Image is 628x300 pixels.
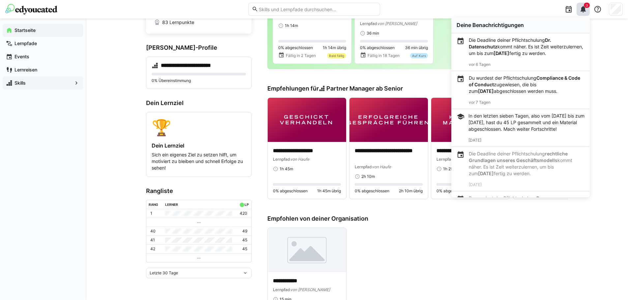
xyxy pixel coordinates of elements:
input: Skills und Lernpfade durchsuchen… [258,6,376,12]
span: [DATE] [468,138,481,143]
p: 42 [150,246,155,252]
div: Lerner [165,203,178,206]
img: image [349,98,428,142]
b: [DATE] [478,171,494,176]
div: In den letzten sieben Tagen, also vom [DATE] bis zum [DATE], hast du 45 LP gesammelt und ein Mate... [468,113,584,132]
span: 36 min übrig [405,45,428,50]
span: Partner Manager ab Senior [326,85,403,92]
span: 1h 45m übrig [317,188,341,194]
span: 2h 10m übrig [399,188,423,194]
h3: Empfehlungen für [267,85,403,92]
img: image [268,228,346,272]
h4: Dein Lernziel [152,142,246,149]
h3: Rangliste [146,187,252,195]
span: Fällig in 18 Tagen [368,53,400,58]
p: Sich ein eigenes Ziel zu setzen hilft, um motiviert zu bleiben und schnell Erfolge zu sehen! [152,151,246,171]
p: 45 [242,237,247,243]
p: 40 [150,229,156,234]
span: Lernpfad [355,164,372,169]
h3: Empfohlen von deiner Organisation [267,215,568,222]
b: [DATE] [478,88,494,94]
div: Auf Kurs [410,53,428,58]
div: LP [245,203,249,206]
span: 0% abgeschlossen [278,45,313,50]
span: 0% abgeschlossen [273,188,308,194]
span: 1h 25m [443,166,456,172]
span: 3 [586,3,588,7]
p: Die Deadline deiner Pflichtschulung kommt näher. Es ist Zeit weiterzulernen, um bis zum fertig zu... [469,150,584,177]
p: 49 [242,229,247,234]
span: 1h 14m übrig [323,45,346,50]
p: 0% Übereinstimmung [152,78,246,83]
span: vor 7 Tagen [469,100,491,105]
span: 83 Lernpunkte [162,19,194,26]
div: Deine Benachrichtigungen [457,22,584,28]
b: [DATE] [493,50,509,56]
img: image [268,98,346,142]
span: Fällig in 2 Tagen [286,53,316,58]
span: vor 6 Tagen [469,62,491,67]
span: von [PERSON_NAME] [290,287,330,292]
p: Die Deadline deiner Pflichtschulung kommt näher. Es ist Zeit weiterzulernen, um bis zum fertig zu... [469,37,584,57]
p: 420 [240,211,247,216]
div: 🏆 [152,118,246,137]
h3: Dein Lernziel [146,99,252,107]
span: [DATE] [469,182,482,187]
p: Du wurdest der Pflichtschulung zugewiesen, die bis zum abgeschlossen werden muss. [469,75,584,95]
span: von Haufe [290,157,309,162]
span: von Haufe [372,164,391,169]
span: von [PERSON_NAME] [377,21,417,26]
span: 0% abgeschlossen [360,45,395,50]
span: 1h 14m [285,23,298,28]
span: Lernpfad [273,287,290,292]
p: Du wurdest der Pflichtschulung zugewiesen, die bis zum abgeschlossen werden muss. [469,195,584,215]
span: 1h 45m [280,166,293,172]
img: image [431,98,510,142]
span: Lernpfad [273,157,290,162]
span: 0% abgeschlossen [436,188,471,194]
div: Bald fällig [327,53,346,58]
span: 36 min [367,31,379,36]
p: 1 [150,211,152,216]
span: 0% abgeschlossen [355,188,389,194]
div: Rang [149,203,158,206]
span: 2h 10m [361,174,375,179]
span: Lernpfad [360,21,377,26]
span: Letzte 30 Tage [150,270,178,276]
span: Lernpfad [436,157,454,162]
p: 45 [242,246,247,252]
p: 41 [150,237,155,243]
h3: [PERSON_NAME]-Profile [146,44,252,51]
